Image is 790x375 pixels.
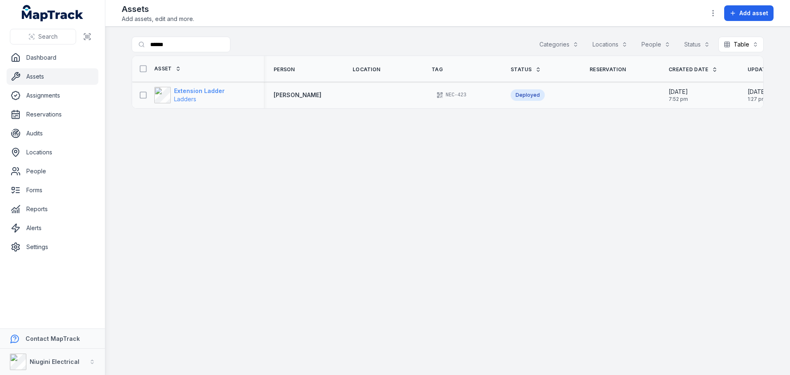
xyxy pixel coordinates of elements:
[511,66,532,73] span: Status
[748,88,767,96] span: [DATE]
[534,37,584,52] button: Categories
[7,144,98,161] a: Locations
[636,37,676,52] button: People
[590,66,626,73] span: Reservation
[669,88,688,96] span: [DATE]
[748,96,767,102] span: 1:27 pm
[274,91,321,99] a: [PERSON_NAME]
[7,220,98,236] a: Alerts
[7,106,98,123] a: Reservations
[353,66,380,73] span: Location
[669,88,688,102] time: 1/28/2025, 7:52:58 PM
[7,182,98,198] a: Forms
[122,3,194,15] h2: Assets
[30,358,79,365] strong: Niugini Electrical
[7,49,98,66] a: Dashboard
[587,37,633,52] button: Locations
[174,87,225,95] strong: Extension Ladder
[122,15,194,23] span: Add assets, edit and more.
[274,66,295,73] span: Person
[432,66,443,73] span: Tag
[174,95,196,102] span: Ladders
[748,88,767,102] time: 8/12/2025, 1:27:00 PM
[669,66,718,73] a: Created Date
[7,68,98,85] a: Assets
[511,66,541,73] a: Status
[154,87,225,103] a: Extension LadderLadders
[154,65,181,72] a: Asset
[38,33,58,41] span: Search
[748,66,788,73] span: Updated Date
[7,125,98,142] a: Audits
[7,239,98,255] a: Settings
[22,5,84,21] a: MapTrack
[739,9,768,17] span: Add asset
[7,87,98,104] a: Assignments
[669,66,709,73] span: Created Date
[7,163,98,179] a: People
[669,96,688,102] span: 7:52 pm
[679,37,715,52] button: Status
[10,29,76,44] button: Search
[724,5,774,21] button: Add asset
[432,89,471,101] div: NEC-423
[511,89,545,101] div: Deployed
[718,37,764,52] button: Table
[26,335,80,342] strong: Contact MapTrack
[7,201,98,217] a: Reports
[154,65,172,72] span: Asset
